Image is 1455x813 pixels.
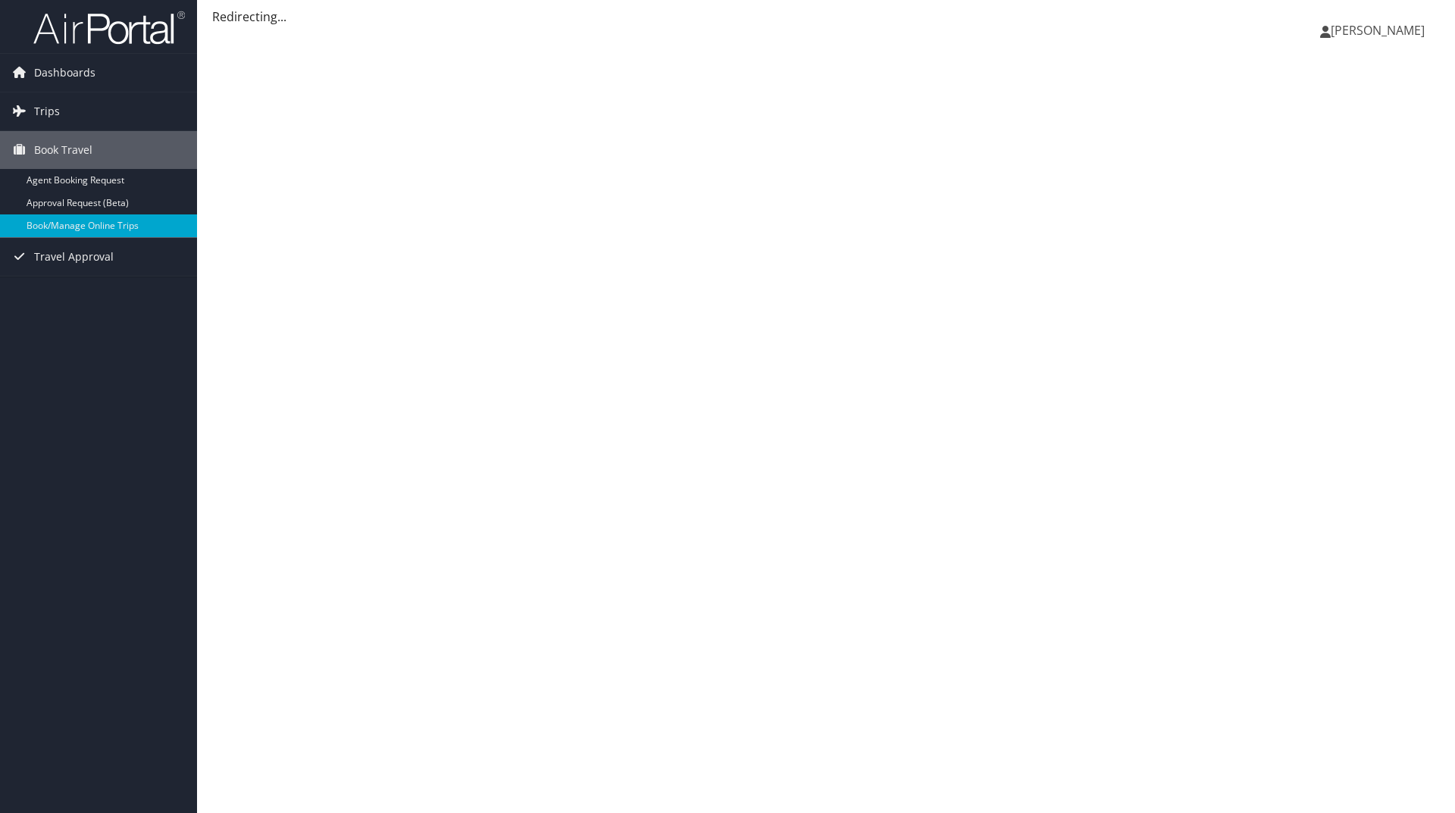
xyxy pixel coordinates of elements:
[34,92,60,130] span: Trips
[34,238,114,276] span: Travel Approval
[1320,8,1440,53] a: [PERSON_NAME]
[33,10,185,45] img: airportal-logo.png
[34,131,92,169] span: Book Travel
[34,54,95,92] span: Dashboards
[212,8,1440,26] div: Redirecting...
[1331,22,1425,39] span: [PERSON_NAME]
